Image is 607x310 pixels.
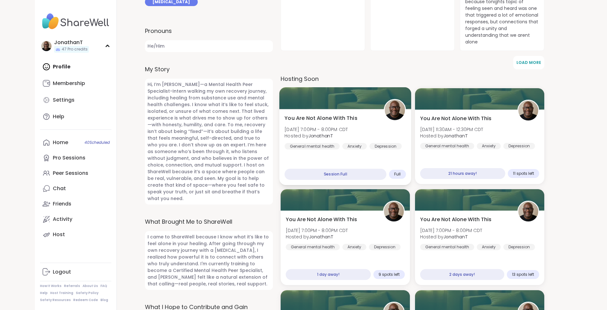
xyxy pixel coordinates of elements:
div: Anxiety [342,244,366,250]
a: Blog [100,298,108,302]
b: JonathanT [443,234,468,240]
span: [DATE] 11:30AM - 12:30PM CDT [420,126,483,133]
div: Pro Sessions [53,154,85,161]
img: JonathanT [385,100,405,120]
span: 47 Pro credits [62,47,88,52]
span: You Are Not Alone With This [286,216,357,223]
div: General mental health [284,143,339,150]
a: Activity [40,212,111,227]
a: Membership [40,76,111,91]
div: 2 days away! [420,269,504,280]
label: What Brought Me to ShareWell [145,217,273,226]
span: Hosted by [286,234,348,240]
div: JonathanT [54,39,89,46]
a: Safety Resources [40,298,71,302]
img: JonathanT [518,101,538,120]
a: Peer Sessions [40,166,111,181]
label: Pronouns [145,27,273,35]
div: Membership [53,80,85,87]
a: Chat [40,181,111,196]
span: 9 spots left [379,272,400,277]
div: General mental health [420,143,474,149]
div: Peer Sessions [53,170,88,177]
a: Host [40,227,111,242]
div: 21 hours away! [420,168,505,179]
span: He/Him [145,40,273,52]
div: Host [53,231,65,238]
span: [DATE] 7:00PM - 8:00PM CDT [420,227,482,234]
b: JonathanT [443,133,468,139]
div: Depression [369,244,401,250]
a: Logout [40,264,111,280]
a: Help [40,291,48,295]
span: Load More [516,60,541,65]
img: JonathanT [518,202,538,221]
a: Redeem Code [73,298,98,302]
div: Depression [503,244,535,250]
span: You Are Not Alone With This [284,114,357,122]
div: Session Full [284,169,386,180]
a: Help [40,109,111,124]
div: Logout [53,268,71,275]
div: Help [53,113,64,120]
a: Pro Sessions [40,150,111,166]
span: Hosted by [420,133,483,139]
span: Hosted by [284,133,348,139]
div: Activity [53,216,72,223]
span: You Are Not Alone With This [420,115,491,122]
a: Friends [40,196,111,212]
div: General mental health [286,244,340,250]
a: Referrals [64,284,80,288]
button: Load More [513,56,544,69]
b: JonathanT [309,234,333,240]
img: ShareWell Nav Logo [40,10,111,33]
a: How It Works [40,284,61,288]
div: Anxiety [477,143,501,149]
div: Depression [369,143,402,150]
div: Chat [53,185,66,192]
a: Settings [40,92,111,108]
b: JonathanT [308,133,333,139]
span: You Are Not Alone With This [420,216,491,223]
span: Hosted by [420,234,482,240]
div: Anxiety [342,143,367,150]
span: 11 spots left [513,171,534,176]
span: [DATE] 7:00PM - 8:00PM CDT [284,126,348,133]
span: 40 Scheduled [84,140,110,145]
span: [DATE] 7:00PM - 8:00PM CDT [286,227,348,234]
div: General mental health [420,244,474,250]
div: Home [53,139,68,146]
div: 1 day away! [286,269,371,280]
img: JonathanT [41,41,52,51]
a: Host Training [50,291,73,295]
span: 13 spots left [512,272,534,277]
img: JonathanT [384,202,404,221]
a: Home40Scheduled [40,135,111,150]
a: Safety Policy [76,291,99,295]
div: Depression [503,143,535,149]
a: About Us [83,284,98,288]
div: Friends [53,200,71,207]
h3: Hosting Soon [281,74,544,83]
div: Anxiety [477,244,501,250]
span: Hi, I’m [PERSON_NAME]—a Mental Health Peer Specialist-Intern walking my own recovery journey, inc... [145,79,273,205]
a: FAQ [100,284,107,288]
label: My Story [145,65,273,74]
div: Settings [53,97,75,104]
span: Full [394,172,401,177]
span: I came to ShareWell because I know what it’s like to feel alone in your healing. After going thro... [145,231,273,290]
